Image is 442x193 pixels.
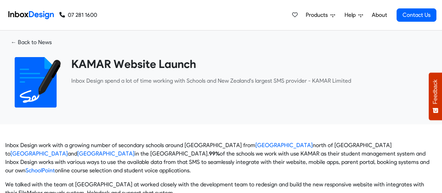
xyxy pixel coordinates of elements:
a: Contact Us [397,8,436,22]
a: SchoolPoint [26,167,55,174]
button: Feedback - Show survey [429,73,442,120]
p: Inbox Design work with a growing number of secondary schools around [GEOGRAPHIC_DATA] from north ... [5,141,437,175]
img: 2022_01_18_icon_signature.svg [10,57,61,108]
a: About [370,8,389,22]
span: Help [345,11,358,19]
span: Products [306,11,331,19]
a: 07 281 1600 [59,11,97,19]
p: ​Inbox Design spend a lot of time working with Schools and New Zealand's largest SMS provider - K... [71,77,432,85]
a: [GEOGRAPHIC_DATA] [10,150,68,157]
span: Feedback [432,80,439,104]
heading: KAMAR Website Launch [71,57,432,71]
a: Help [342,8,366,22]
a: Products [303,8,338,22]
strong: 99% [209,150,220,157]
a: [GEOGRAPHIC_DATA] [255,142,313,149]
a: [GEOGRAPHIC_DATA] [77,150,135,157]
a: ← Back to News [5,36,57,49]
